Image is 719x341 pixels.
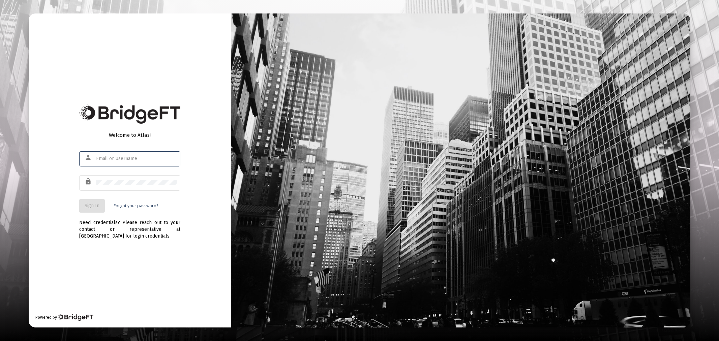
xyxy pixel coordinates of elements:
[85,203,99,209] span: Sign In
[58,314,93,321] img: Bridge Financial Technology Logo
[35,314,93,321] div: Powered by
[96,156,177,161] input: Email or Username
[79,213,180,240] div: Need credentials? Please reach out to your contact or representative at [GEOGRAPHIC_DATA] for log...
[79,104,180,124] img: Bridge Financial Technology Logo
[114,203,158,209] a: Forgot your password?
[85,178,93,186] mat-icon: lock
[79,199,105,213] button: Sign In
[85,154,93,162] mat-icon: person
[79,132,180,138] div: Welcome to Atlas!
